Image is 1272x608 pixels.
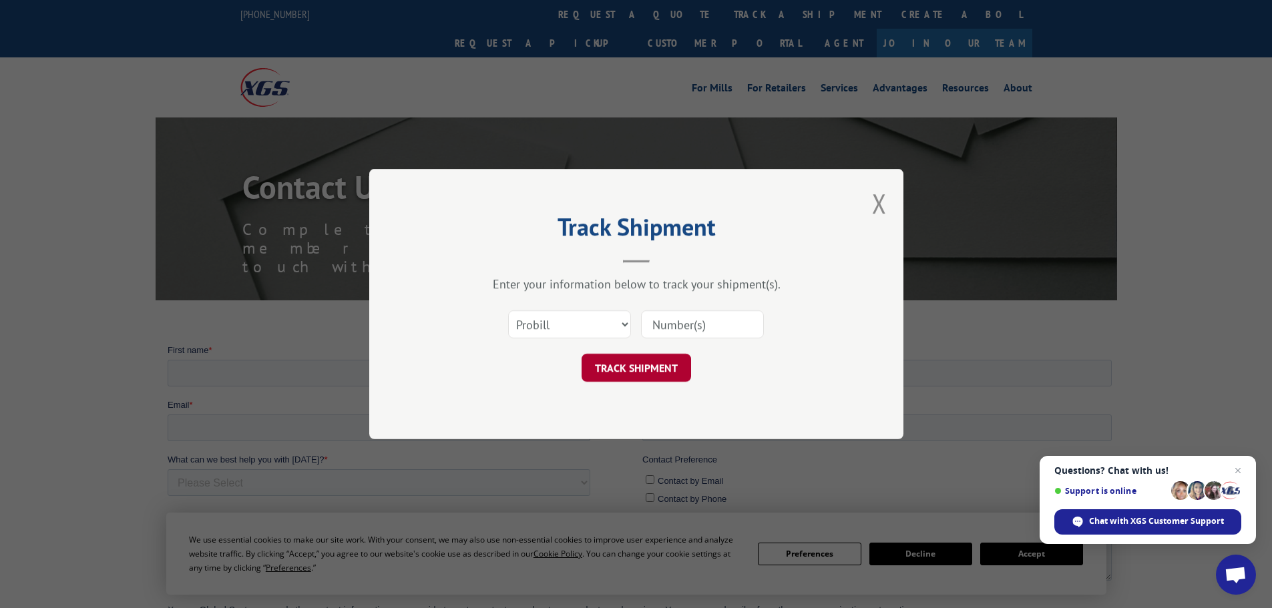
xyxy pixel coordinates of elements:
[1089,515,1224,527] span: Chat with XGS Customer Support
[872,186,887,221] button: Close modal
[475,111,550,121] span: Contact Preference
[582,354,691,382] button: TRACK SHIPMENT
[478,149,487,158] input: Contact by Phone
[1230,463,1246,479] span: Close chat
[490,132,556,142] span: Contact by Email
[1054,486,1167,496] span: Support is online
[1054,509,1241,535] div: Chat with XGS Customer Support
[1054,465,1241,476] span: Questions? Chat with us!
[436,218,837,243] h2: Track Shipment
[475,56,532,66] span: Phone number
[1216,555,1256,595] div: Open chat
[475,1,515,11] span: Last name
[641,310,764,338] input: Number(s)
[478,131,487,140] input: Contact by Email
[436,276,837,292] div: Enter your information below to track your shipment(s).
[490,150,559,160] span: Contact by Phone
